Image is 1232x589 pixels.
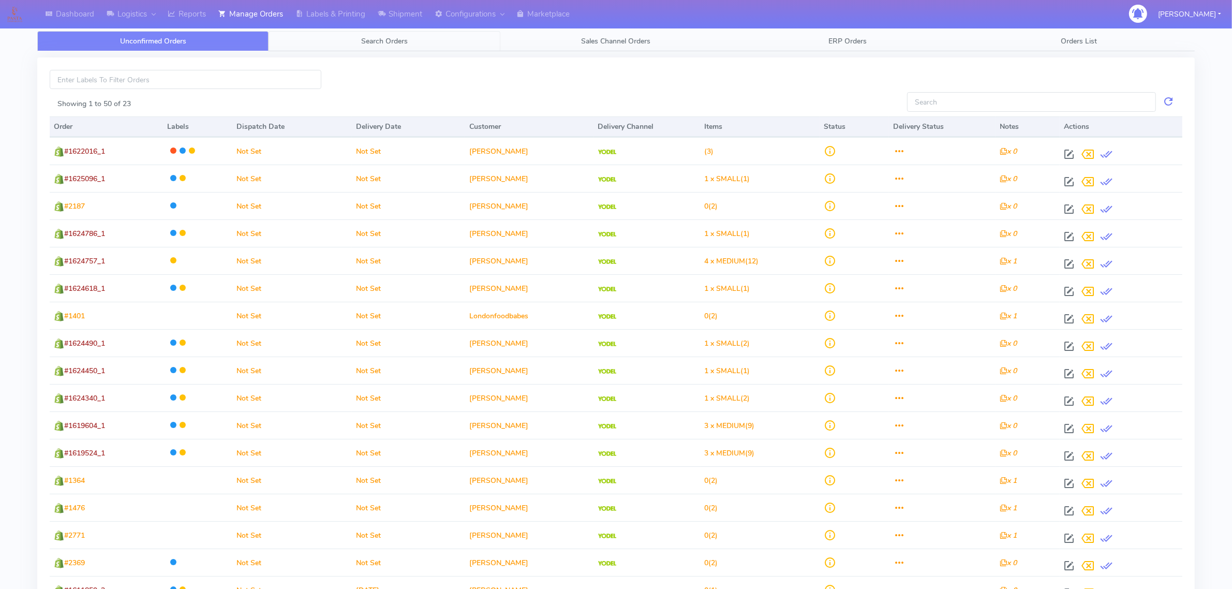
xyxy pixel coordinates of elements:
[232,274,352,302] td: Not Set
[598,232,616,237] img: Yodel
[598,150,616,155] img: Yodel
[705,421,755,431] span: (9)
[232,466,352,494] td: Not Set
[598,287,616,292] img: Yodel
[1000,256,1017,266] i: x 1
[232,329,352,357] td: Not Set
[1000,558,1017,568] i: x 0
[232,549,352,576] td: Not Set
[352,329,465,357] td: Not Set
[828,36,867,46] span: ERP Orders
[232,192,352,219] td: Not Set
[232,521,352,549] td: Not Set
[64,146,105,156] span: #1622016_1
[705,174,741,184] span: 1 x SMALL
[232,411,352,439] td: Not Set
[232,439,352,466] td: Not Set
[701,116,820,137] th: Items
[705,201,718,211] span: (2)
[352,384,465,411] td: Not Set
[598,369,616,374] img: Yodel
[907,92,1156,111] input: Search
[705,338,741,348] span: 1 x SMALL
[1000,201,1017,211] i: x 0
[598,177,616,182] img: Yodel
[64,174,105,184] span: #1625096_1
[232,494,352,521] td: Not Set
[50,70,321,89] input: Enter Labels To Filter Orders
[705,476,718,485] span: (2)
[1000,229,1017,239] i: x 0
[1000,174,1017,184] i: x 0
[232,357,352,384] td: Not Set
[352,357,465,384] td: Not Set
[705,146,714,156] span: (3)
[889,116,996,137] th: Delivery Status
[705,393,741,403] span: 1 x SMALL
[1000,476,1017,485] i: x 1
[1000,284,1017,293] i: x 0
[705,174,750,184] span: (1)
[465,549,593,576] td: [PERSON_NAME]
[705,256,759,266] span: (12)
[705,393,750,403] span: (2)
[594,116,701,137] th: Delivery Channel
[705,366,750,376] span: (1)
[705,503,709,513] span: 0
[598,259,616,264] img: Yodel
[232,165,352,192] td: Not Set
[352,137,465,165] td: Not Set
[64,476,85,485] span: #1364
[64,201,85,211] span: #2187
[232,247,352,274] td: Not Set
[64,366,105,376] span: #1624450_1
[352,302,465,329] td: Not Set
[64,503,85,513] span: #1476
[1000,146,1017,156] i: x 0
[705,201,709,211] span: 0
[352,165,465,192] td: Not Set
[598,506,616,511] img: Yodel
[352,116,465,137] th: Delivery Date
[705,311,718,321] span: (2)
[705,531,718,540] span: (2)
[582,36,651,46] span: Sales Channel Orders
[232,219,352,247] td: Not Set
[705,476,709,485] span: 0
[1000,393,1017,403] i: x 0
[598,479,616,484] img: Yodel
[598,561,616,566] img: Yodel
[465,247,593,274] td: [PERSON_NAME]
[705,448,755,458] span: (9)
[352,466,465,494] td: Not Set
[352,521,465,549] td: Not Set
[352,439,465,466] td: Not Set
[465,165,593,192] td: [PERSON_NAME]
[465,116,593,137] th: Customer
[465,274,593,302] td: [PERSON_NAME]
[705,284,750,293] span: (1)
[120,36,186,46] span: Unconfirmed Orders
[352,247,465,274] td: Not Set
[465,219,593,247] td: [PERSON_NAME]
[996,116,1060,137] th: Notes
[598,342,616,347] img: Yodel
[163,116,232,137] th: Labels
[705,448,746,458] span: 3 x MEDIUM
[352,274,465,302] td: Not Set
[1000,531,1017,540] i: x 1
[1000,448,1017,458] i: x 0
[352,192,465,219] td: Not Set
[64,338,105,348] span: #1624490_1
[598,534,616,539] img: Yodel
[705,558,718,568] span: (2)
[352,549,465,576] td: Not Set
[705,503,718,513] span: (2)
[705,366,741,376] span: 1 x SMALL
[465,137,593,165] td: [PERSON_NAME]
[465,494,593,521] td: [PERSON_NAME]
[1061,36,1097,46] span: Orders List
[705,284,741,293] span: 1 x SMALL
[598,396,616,402] img: Yodel
[64,421,105,431] span: #1619604_1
